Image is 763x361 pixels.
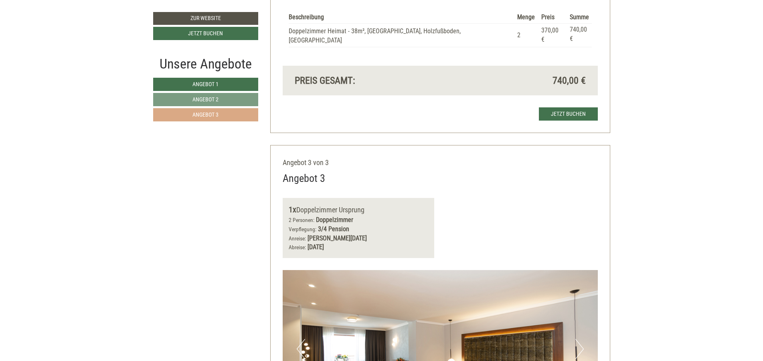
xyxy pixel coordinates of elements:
[289,205,296,214] b: 1x
[308,234,367,242] b: [PERSON_NAME][DATE]
[541,26,559,43] span: 370,00 €
[192,111,219,118] span: Angebot 3
[289,244,306,250] small: Abreise:
[289,11,514,24] th: Beschreibung
[153,12,258,25] a: Zur Website
[289,235,306,242] small: Anreise:
[316,216,353,224] b: Doppelzimmer
[539,107,598,121] a: Jetzt buchen
[514,24,538,47] td: 2
[308,243,324,251] b: [DATE]
[538,11,567,24] th: Preis
[567,11,592,24] th: Summe
[283,171,325,186] div: Angebot 3
[289,226,316,232] small: Verpflegung:
[289,24,514,47] td: Doppelzimmer Heimat - 38m², [GEOGRAPHIC_DATA], Holzfußboden, [GEOGRAPHIC_DATA]
[153,27,258,40] a: Jetzt buchen
[192,96,219,103] span: Angebot 2
[567,24,592,47] td: 740,00 €
[192,81,219,87] span: Angebot 1
[153,54,258,74] div: Unsere Angebote
[514,11,538,24] th: Menge
[575,339,584,359] button: Next
[289,217,314,223] small: 2 Personen:
[318,225,349,233] b: 3/4 Pension
[289,204,428,216] div: Doppelzimmer Ursprung
[297,339,305,359] button: Previous
[553,74,586,87] span: 740,00 €
[289,74,440,87] div: Preis gesamt:
[283,158,329,167] span: Angebot 3 von 3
